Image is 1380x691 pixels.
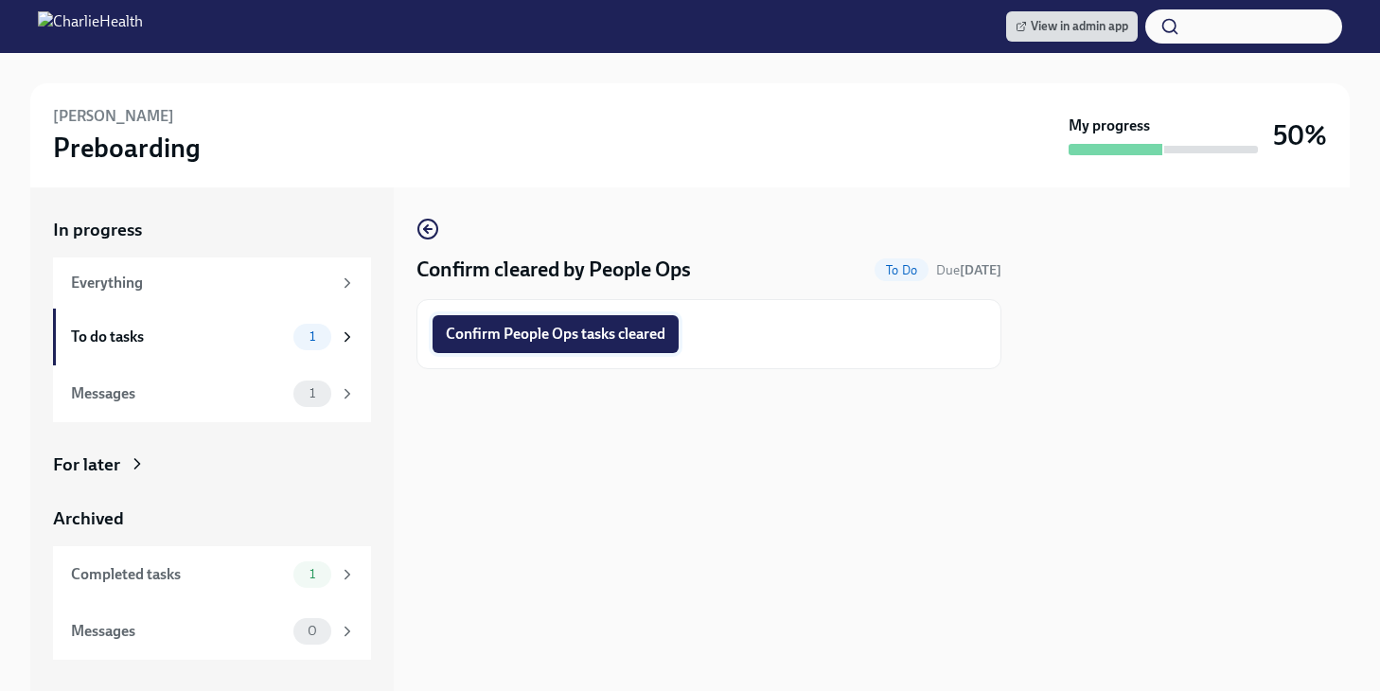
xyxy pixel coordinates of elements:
a: Messages1 [53,365,371,422]
span: 1 [298,386,327,400]
span: 1 [298,329,327,344]
h4: Confirm cleared by People Ops [416,256,691,284]
a: To do tasks1 [53,309,371,365]
a: In progress [53,218,371,242]
h3: 50% [1273,118,1327,152]
a: Messages0 [53,603,371,660]
img: CharlieHealth [38,11,143,42]
span: Confirm People Ops tasks cleared [446,325,665,344]
span: 0 [296,624,328,638]
a: View in admin app [1006,11,1138,42]
div: To do tasks [71,327,286,347]
div: Completed tasks [71,564,286,585]
span: 1 [298,567,327,581]
div: Everything [71,273,331,293]
a: Everything [53,257,371,309]
a: Completed tasks1 [53,546,371,603]
div: Messages [71,383,286,404]
a: Archived [53,506,371,531]
strong: My progress [1069,115,1150,136]
div: Messages [71,621,286,642]
span: To Do [875,263,929,277]
span: September 9th, 2025 09:00 [936,261,1001,279]
h3: Preboarding [53,131,201,165]
span: Due [936,262,1001,278]
button: Confirm People Ops tasks cleared [433,315,679,353]
h6: [PERSON_NAME] [53,106,174,127]
div: For later [53,452,120,477]
span: View in admin app [1016,17,1128,36]
a: For later [53,452,371,477]
strong: [DATE] [960,262,1001,278]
